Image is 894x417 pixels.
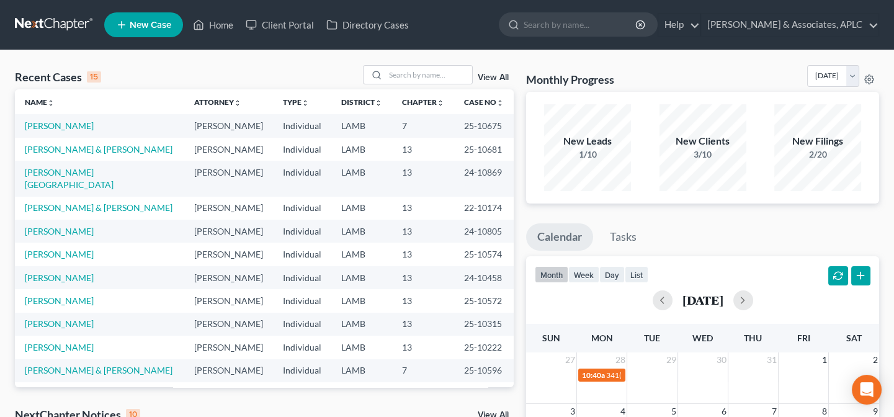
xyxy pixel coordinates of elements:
[872,352,879,367] span: 2
[273,243,331,266] td: Individual
[564,352,576,367] span: 27
[273,138,331,161] td: Individual
[454,313,514,336] td: 25-10315
[614,352,627,367] span: 28
[184,289,273,312] td: [PERSON_NAME]
[766,352,778,367] span: 31
[454,243,514,266] td: 25-10574
[526,72,614,87] h3: Monthly Progress
[320,14,415,36] a: Directory Cases
[392,161,454,196] td: 13
[454,289,514,312] td: 25-10572
[582,370,605,380] span: 10:40a
[302,99,309,107] i: unfold_more
[774,148,861,161] div: 2/20
[184,114,273,137] td: [PERSON_NAME]
[454,197,514,220] td: 22-10174
[47,99,55,107] i: unfold_more
[25,249,94,259] a: [PERSON_NAME]
[25,272,94,283] a: [PERSON_NAME]
[568,266,599,283] button: week
[644,333,660,343] span: Tue
[599,266,625,283] button: day
[392,197,454,220] td: 13
[821,352,828,367] span: 1
[283,97,309,107] a: Typeunfold_more
[658,14,700,36] a: Help
[437,99,444,107] i: unfold_more
[392,289,454,312] td: 13
[273,336,331,359] td: Individual
[239,14,320,36] a: Client Portal
[797,333,810,343] span: Fri
[331,161,392,196] td: LAMB
[184,266,273,289] td: [PERSON_NAME]
[454,266,514,289] td: 24-10458
[454,161,514,196] td: 24-10869
[392,243,454,266] td: 13
[184,382,273,405] td: [PERSON_NAME]
[273,161,331,196] td: Individual
[454,138,514,161] td: 25-10681
[392,266,454,289] td: 13
[331,289,392,312] td: LAMB
[454,114,514,137] td: 25-10675
[331,197,392,220] td: LAMB
[375,99,382,107] i: unfold_more
[184,313,273,336] td: [PERSON_NAME]
[392,138,454,161] td: 13
[234,99,241,107] i: unfold_more
[187,14,239,36] a: Home
[659,134,746,148] div: New Clients
[524,13,637,36] input: Search by name...
[25,97,55,107] a: Nameunfold_more
[774,134,861,148] div: New Filings
[331,313,392,336] td: LAMB
[392,336,454,359] td: 13
[744,333,762,343] span: Thu
[625,266,648,283] button: list
[331,382,392,405] td: LAMB
[392,359,454,382] td: 7
[665,352,677,367] span: 29
[606,370,787,380] span: 341(a) meeting for [PERSON_NAME]. [PERSON_NAME]
[682,294,723,307] h2: [DATE]
[846,333,862,343] span: Sat
[392,382,454,405] td: 7
[331,243,392,266] td: LAMB
[659,148,746,161] div: 3/10
[184,336,273,359] td: [PERSON_NAME]
[184,161,273,196] td: [PERSON_NAME]
[184,138,273,161] td: [PERSON_NAME]
[392,114,454,137] td: 7
[25,167,114,190] a: [PERSON_NAME][GEOGRAPHIC_DATA]
[331,114,392,137] td: LAMB
[273,382,331,405] td: Individual
[331,220,392,243] td: LAMB
[544,134,631,148] div: New Leads
[331,336,392,359] td: LAMB
[15,69,101,84] div: Recent Cases
[273,197,331,220] td: Individual
[25,202,172,213] a: [PERSON_NAME] & [PERSON_NAME]
[273,313,331,336] td: Individual
[392,313,454,336] td: 13
[701,14,878,36] a: [PERSON_NAME] & Associates, APLC
[25,144,172,155] a: [PERSON_NAME] & [PERSON_NAME]
[331,359,392,382] td: LAMB
[385,66,472,84] input: Search by name...
[454,336,514,359] td: 25-10222
[25,365,172,375] a: [PERSON_NAME] & [PERSON_NAME]
[454,382,514,405] td: 25-10352
[25,342,94,352] a: [PERSON_NAME]
[273,114,331,137] td: Individual
[591,333,613,343] span: Mon
[715,352,728,367] span: 30
[273,359,331,382] td: Individual
[392,220,454,243] td: 13
[130,20,171,30] span: New Case
[454,359,514,382] td: 25-10596
[478,73,509,82] a: View All
[544,148,631,161] div: 1/10
[599,223,648,251] a: Tasks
